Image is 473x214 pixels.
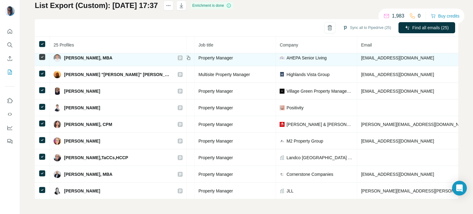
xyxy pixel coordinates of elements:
[198,139,233,143] span: Property Manager
[392,12,404,20] p: 1,983
[286,171,333,177] span: Cornerstone Companies
[286,188,293,194] span: JLL
[5,39,15,50] button: Search
[280,55,285,60] img: company-logo
[198,105,233,110] span: Property Manager
[361,89,434,94] span: [EMAIL_ADDRESS][DOMAIN_NAME]
[54,54,61,62] img: Avatar
[64,121,112,127] span: [PERSON_NAME], CPM
[198,55,233,60] span: Property Manager
[64,171,112,177] span: [PERSON_NAME], MBA
[361,172,434,177] span: [EMAIL_ADDRESS][DOMAIN_NAME]
[398,22,455,33] button: Find all emails (25)
[5,109,15,120] button: Use Surfe API
[5,67,15,78] button: My lists
[286,55,326,61] span: AHEPA Senior Living
[280,105,285,110] img: company-logo
[361,42,372,47] span: Email
[286,155,353,161] span: Landco [GEOGRAPHIC_DATA] IN.
[164,1,173,10] button: actions
[54,87,61,95] img: Avatar
[280,72,285,77] img: company-logo
[5,6,15,16] img: Avatar
[54,137,61,145] img: Avatar
[54,104,61,111] img: Avatar
[64,71,172,78] span: [PERSON_NAME] "[PERSON_NAME]" [PERSON_NAME]
[64,138,100,144] span: [PERSON_NAME]
[54,42,74,47] span: 25 Profiles
[280,122,285,127] img: company-logo
[54,71,61,78] img: Avatar
[412,25,449,31] span: Find all emails (25)
[64,88,100,94] span: [PERSON_NAME]
[198,122,233,127] span: Property Manager
[54,154,61,161] img: Avatar
[361,122,469,127] span: [PERSON_NAME][EMAIL_ADDRESS][DOMAIN_NAME]
[64,155,128,161] span: [PERSON_NAME],TaCCs,HCCP
[452,181,467,196] div: Open Intercom Messenger
[54,171,61,178] img: Avatar
[64,55,112,61] span: [PERSON_NAME], MBA
[198,89,233,94] span: Property Manager
[198,188,233,193] span: Property Manager
[5,136,15,147] button: Feedback
[5,122,15,133] button: Dashboard
[338,23,395,32] button: Sync all to Pipedrive (25)
[361,72,434,77] span: [EMAIL_ADDRESS][DOMAIN_NAME]
[54,187,61,195] img: Avatar
[361,55,434,60] span: [EMAIL_ADDRESS][DOMAIN_NAME]
[198,155,233,160] span: Property Manager
[64,188,100,194] span: [PERSON_NAME]
[198,42,213,47] span: Job title
[286,88,353,94] span: Village Green Property Management
[286,71,329,78] span: Highlands Vista Group
[418,12,421,20] p: 0
[191,2,233,9] div: Enrichment is done
[280,172,285,177] img: company-logo
[198,72,250,77] span: Multisite Property Manager
[280,139,285,143] img: company-logo
[5,53,15,64] button: Enrich CSV
[5,26,15,37] button: Quick start
[280,42,298,47] span: Company
[5,95,15,106] button: Use Surfe on LinkedIn
[286,138,323,144] span: M2 Property Group
[198,172,233,177] span: Property Manager
[286,121,353,127] span: [PERSON_NAME] & [PERSON_NAME]
[361,139,434,143] span: [EMAIL_ADDRESS][DOMAIN_NAME]
[431,12,459,20] button: Buy credits
[54,121,61,128] img: Avatar
[286,105,303,111] span: Positivity
[64,105,100,111] span: [PERSON_NAME]
[35,1,158,10] h1: List Export (Custom): [DATE] 17:37
[280,89,285,94] img: company-logo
